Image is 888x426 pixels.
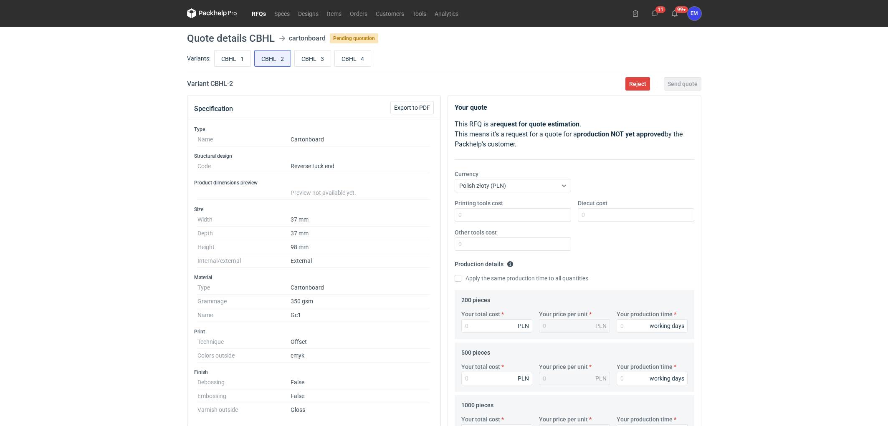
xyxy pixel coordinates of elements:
span: Reject [629,81,646,87]
div: Ewelina Macek [688,7,701,20]
dd: Reverse tuck end [291,159,430,173]
dd: Gloss [291,403,430,413]
strong: Your quote [455,103,487,111]
h3: Print [194,328,434,335]
h1: Quote details CBHL [187,33,275,43]
dt: Embossing [197,389,291,403]
div: working days [650,322,684,330]
div: working days [650,374,684,383]
div: PLN [518,322,529,330]
a: RFQs [248,8,270,18]
dd: Cartonboard [291,133,430,146]
a: Orders [346,8,372,18]
input: 0 [578,208,694,222]
input: 0 [461,372,532,385]
legend: 1000 pieces [461,398,493,408]
label: Your price per unit [539,310,588,318]
h3: Type [194,126,434,133]
strong: request for quote estimation [494,120,579,128]
svg: Packhelp Pro [187,8,237,18]
legend: 500 pieces [461,346,490,356]
label: CBHL - 1 [214,50,251,67]
dt: Grammage [197,295,291,308]
input: 0 [617,372,688,385]
dt: Width [197,213,291,227]
dd: 98 mm [291,240,430,254]
dt: Colors outside [197,349,291,363]
label: Your price per unit [539,363,588,371]
dd: Gc1 [291,308,430,322]
dt: Varnish outside [197,403,291,413]
label: Currency [455,170,478,178]
label: Other tools cost [455,228,497,237]
label: Diecut cost [578,199,607,207]
dt: Name [197,308,291,322]
button: 99+ [668,7,681,20]
dt: Technique [197,335,291,349]
a: Analytics [430,8,463,18]
label: Your production time [617,310,673,318]
button: 11 [648,7,662,20]
dd: 350 gsm [291,295,430,308]
label: Your total cost [461,363,500,371]
dd: False [291,389,430,403]
strong: production NOT yet approved [577,130,665,138]
label: CBHL - 2 [254,50,291,67]
label: Apply the same production time to all quantities [455,274,588,282]
dd: External [291,254,430,268]
label: Variants: [187,54,210,63]
dd: 37 mm [291,227,430,240]
dt: Debossing [197,376,291,389]
label: Printing tools cost [455,199,503,207]
dt: Depth [197,227,291,240]
div: PLN [518,374,529,383]
dt: Name [197,133,291,146]
a: Designs [294,8,323,18]
a: Customers [372,8,408,18]
div: cartonboard [289,33,326,43]
span: Preview not available yet. [291,189,356,196]
h3: Finish [194,369,434,376]
dt: Height [197,240,291,254]
span: Send quote [668,81,698,87]
dt: Type [197,281,291,295]
span: Export to PDF [394,105,430,111]
label: CBHL - 3 [294,50,331,67]
h3: Product dimensions preview [194,179,434,186]
dd: False [291,376,430,389]
p: This RFQ is a . This means it's a request for a quote for a by the Packhelp's customer. [455,119,694,149]
input: 0 [461,319,532,333]
h2: Variant CBHL - 2 [187,79,233,89]
button: Reject [625,77,650,91]
input: 0 [455,237,571,251]
label: Your total cost [461,415,500,423]
a: Specs [270,8,294,18]
span: Polish złoty (PLN) [459,182,506,189]
button: EM [688,7,701,20]
button: Export to PDF [390,101,434,114]
dd: Cartonboard [291,281,430,295]
dt: Code [197,159,291,173]
span: Pending quotation [330,33,378,43]
dd: cmyk [291,349,430,363]
h3: Size [194,206,434,213]
input: 0 [617,319,688,333]
dt: Internal/external [197,254,291,268]
div: PLN [595,322,607,330]
label: Your total cost [461,310,500,318]
h3: Structural design [194,153,434,159]
div: PLN [595,374,607,383]
a: Items [323,8,346,18]
label: Your production time [617,415,673,423]
dd: 37 mm [291,213,430,227]
label: CBHL - 4 [334,50,371,67]
label: Your price per unit [539,415,588,423]
button: Send quote [664,77,701,91]
a: Tools [408,8,430,18]
h3: Material [194,274,434,281]
label: Your production time [617,363,673,371]
legend: Production details [455,257,514,267]
input: 0 [455,208,571,222]
legend: 200 pieces [461,293,490,303]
